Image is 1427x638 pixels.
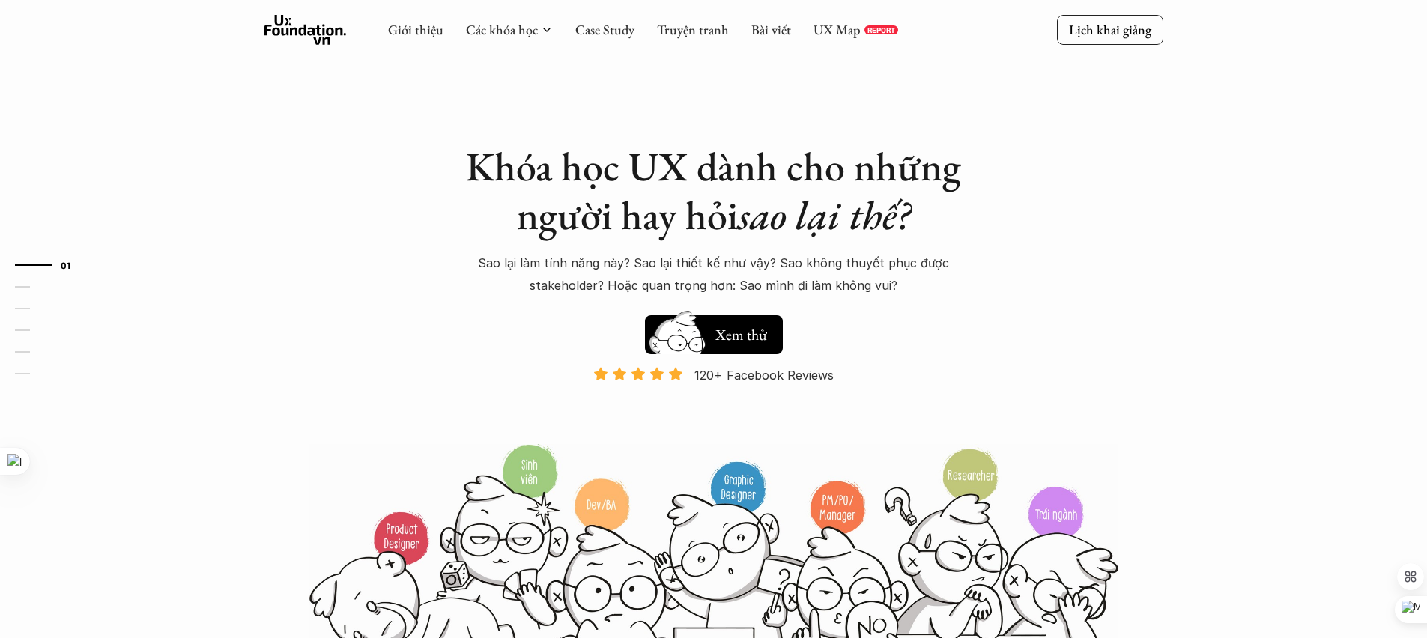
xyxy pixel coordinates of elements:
strong: 01 [61,259,71,270]
a: Xem thử [645,308,783,354]
a: Lịch khai giảng [1057,15,1163,44]
a: Các khóa học [466,21,538,38]
a: UX Map [814,21,861,38]
p: Sao lại làm tính năng này? Sao lại thiết kế như vậy? Sao không thuyết phục được stakeholder? Hoặc... [452,252,976,297]
a: REPORT [864,25,898,34]
h5: Xem thử [715,324,767,345]
a: Bài viết [751,21,791,38]
a: Truyện tranh [657,21,729,38]
h1: Khóa học UX dành cho những người hay hỏi [452,142,976,240]
a: Giới thiệu [388,21,443,38]
p: Lịch khai giảng [1069,21,1151,38]
a: 01 [15,256,86,274]
p: 120+ Facebook Reviews [694,364,834,386]
em: sao lại thế? [738,189,910,241]
p: REPORT [867,25,895,34]
a: Case Study [575,21,634,38]
a: 120+ Facebook Reviews [581,366,847,442]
